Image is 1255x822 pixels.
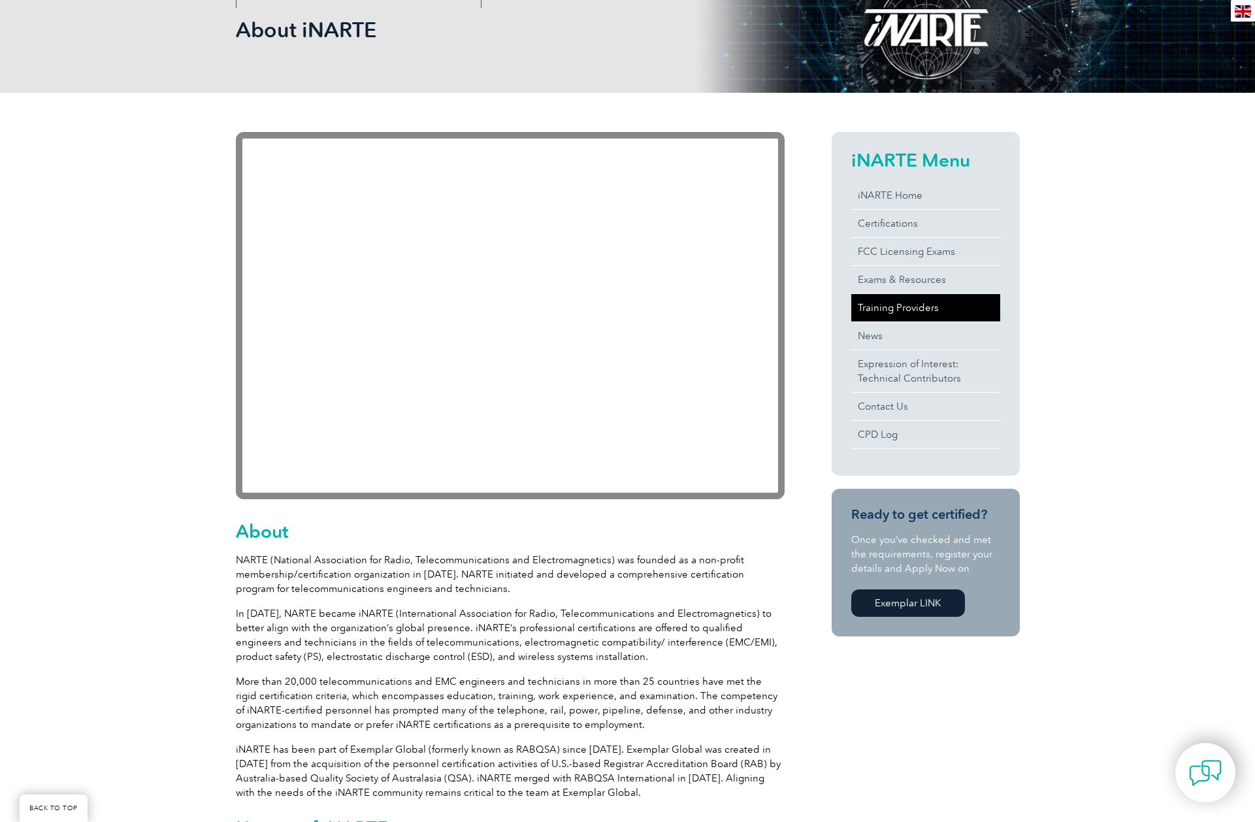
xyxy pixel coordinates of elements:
[236,521,785,542] h2: About
[851,533,1000,576] p: Once you’ve checked and met the requirements, register your details and Apply Now on
[851,421,1000,448] a: CPD Log
[236,553,785,596] p: NARTE (National Association for Radio, Telecommunications and Electromagnetics) was founded as a ...
[236,20,785,41] h2: About iNARTE
[851,589,965,617] a: Exemplar LINK
[20,795,88,822] a: BACK TO TOP
[1189,757,1222,789] img: contact-chat.png
[851,350,1000,392] a: Expression of Interest:Technical Contributors
[236,674,785,732] p: More than 20,000 telecommunications and EMC engineers and technicians in more than 25 countries h...
[1235,5,1251,18] img: en
[851,322,1000,350] a: News
[236,742,785,800] p: iNARTE has been part of Exemplar Global (formerly known as RABQSA) since [DATE]. Exemplar Global ...
[851,150,1000,171] h2: iNARTE Menu
[851,182,1000,209] a: iNARTE Home
[851,266,1000,293] a: Exams & Resources
[236,132,785,499] iframe: YouTube video player
[851,506,1000,523] h3: Ready to get certified?
[851,294,1000,321] a: Training Providers
[851,210,1000,237] a: Certifications
[851,393,1000,420] a: Contact Us
[236,606,785,664] p: In [DATE], NARTE became iNARTE (International Association for Radio, Telecommunications and Elect...
[851,238,1000,265] a: FCC Licensing Exams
